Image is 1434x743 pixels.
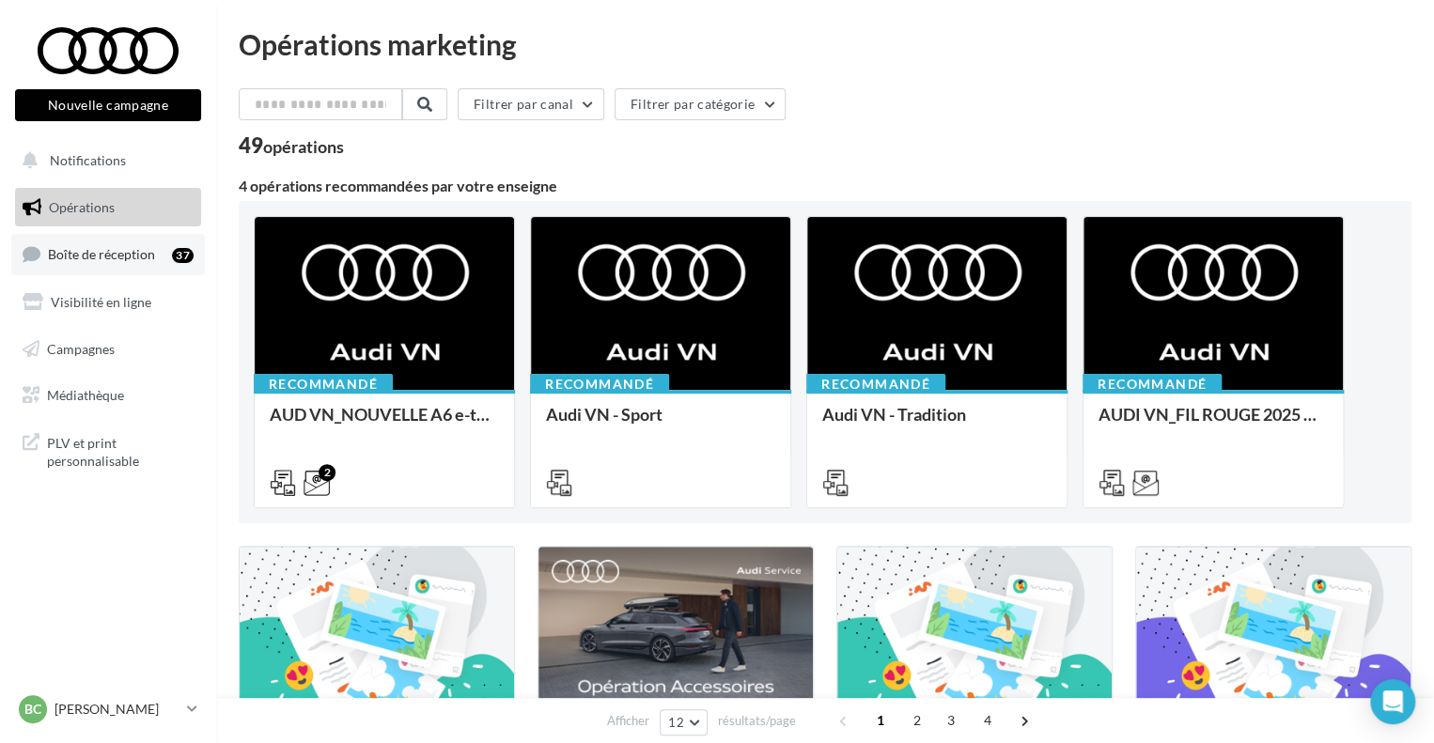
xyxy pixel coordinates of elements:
div: opérations [263,138,344,155]
a: Opérations [11,188,205,227]
div: AUD VN_NOUVELLE A6 e-tron [270,405,499,442]
span: 2 [902,705,932,735]
button: Filtrer par catégorie [615,88,786,120]
span: Campagnes [47,340,115,356]
button: Filtrer par canal [458,88,604,120]
div: Recommandé [806,374,945,395]
span: 1 [865,705,896,735]
div: Audi VN - Sport [546,405,775,442]
div: 2 [319,464,335,481]
span: 4 [973,705,1003,735]
div: Open Intercom Messenger [1370,679,1415,724]
div: AUDI VN_FIL ROUGE 2025 - A1, Q2, Q3, Q5 et Q4 e-tron [1099,405,1328,442]
button: Nouvelle campagne [15,89,201,121]
div: Recommandé [1083,374,1222,395]
span: Boîte de réception [48,246,155,262]
a: PLV et print personnalisable [11,423,205,478]
div: 49 [239,135,344,156]
button: Notifications [11,141,197,180]
a: Campagnes [11,330,205,369]
span: Afficher [607,712,649,730]
a: BC [PERSON_NAME] [15,691,201,727]
span: Notifications [50,152,126,168]
div: 4 opérations recommandées par votre enseigne [239,178,1411,193]
div: Recommandé [254,374,393,395]
span: 3 [936,705,966,735]
a: Boîte de réception37 [11,234,205,274]
a: Visibilité en ligne [11,283,205,322]
span: Médiathèque [47,387,124,403]
span: BC [24,700,41,719]
div: 37 [172,248,194,263]
div: Audi VN - Tradition [822,405,1052,442]
div: Opérations marketing [239,30,1411,58]
a: Médiathèque [11,376,205,415]
span: Visibilité en ligne [51,294,151,310]
span: résultats/page [718,712,796,730]
div: Recommandé [530,374,669,395]
span: PLV et print personnalisable [47,430,194,471]
span: Opérations [49,199,115,215]
span: 12 [668,715,684,730]
button: 12 [660,709,708,735]
p: [PERSON_NAME] [55,700,179,719]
